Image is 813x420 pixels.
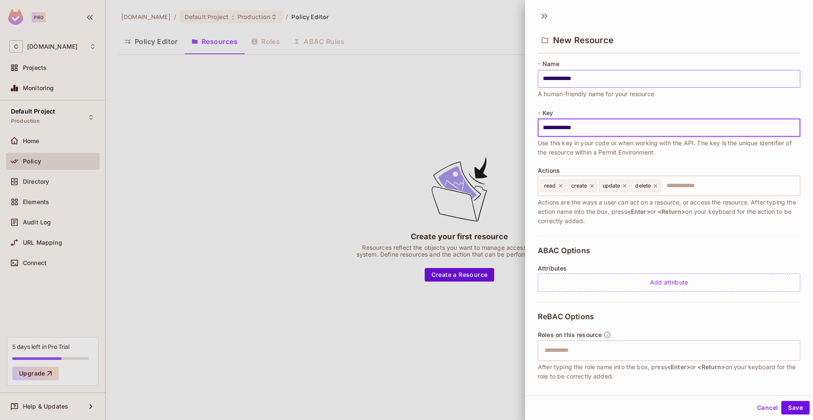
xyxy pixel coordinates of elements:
span: A human-friendly name for your resource [538,89,654,99]
span: delete [635,182,651,189]
span: After typing the role name into the box, press or on your keyboard for the role to be correctly a... [538,362,800,381]
span: <Return> [658,208,685,215]
div: delete [631,180,661,192]
div: update [599,180,630,192]
button: Save [781,401,810,414]
span: <Enter> [667,363,690,370]
span: Actions are the ways a user can act on a resource, or access the resource. After typing the actio... [538,198,800,226]
span: read [544,182,556,189]
span: <Enter> [627,208,650,215]
span: Use this key in your code or when working with the API. The key is the unique identifier of the r... [538,138,800,157]
span: update [603,182,620,189]
span: Key [542,110,553,116]
span: <Return> [697,363,725,370]
span: New Resource [553,35,614,45]
span: ReBAC Options [538,312,594,321]
span: Actions [538,167,560,174]
span: create [571,182,587,189]
div: create [567,180,597,192]
span: ABAC Options [538,246,590,255]
span: Roles on this resource [538,332,602,338]
div: Add attribute [538,274,800,292]
span: Attributes [538,265,567,272]
div: read [540,180,566,192]
button: Cancel [754,401,781,414]
span: Name [542,61,559,67]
